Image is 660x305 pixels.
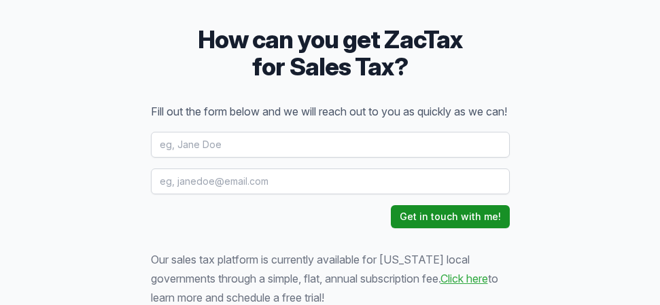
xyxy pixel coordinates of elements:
[151,102,510,121] p: Fill out the form below and we will reach out to you as quickly as we can!
[151,132,510,158] input: eg, Jane Doe
[440,272,488,285] a: Click here
[151,168,510,194] input: eg, janedoe@email.com
[391,205,510,228] button: Get in touch with me!
[151,26,510,80] h3: How can you get ZacTax for Sales Tax?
